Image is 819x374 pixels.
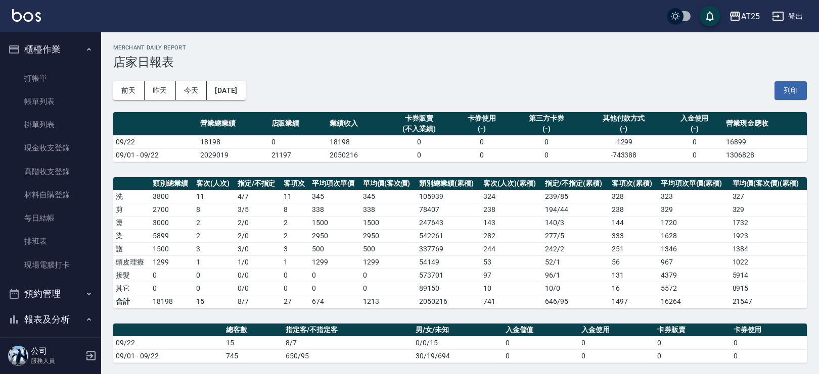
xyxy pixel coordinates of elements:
td: 21197 [269,148,328,162]
button: [DATE] [207,81,245,100]
th: 客項次 [281,177,309,190]
td: 238 [609,203,658,216]
td: 1384 [730,242,807,255]
td: 8/7 [283,336,413,349]
td: 0 [503,349,579,362]
td: 1500 [309,216,360,229]
button: 報表及分析 [4,306,97,333]
td: 護 [113,242,150,255]
th: 營業總業績 [198,112,268,136]
button: save [700,6,720,26]
td: 8915 [730,282,807,295]
td: 646/95 [542,295,609,308]
th: 平均項次單價(累積) [658,177,730,190]
td: 洗 [113,190,150,203]
td: 97 [481,269,542,282]
th: 指定/不指定(累積) [542,177,609,190]
td: 1497 [609,295,658,308]
div: 卡券使用 [456,113,509,124]
td: 5914 [730,269,807,282]
p: 服務人員 [31,356,82,365]
td: 2950 [309,229,360,242]
td: 18198 [198,135,268,148]
td: 500 [360,242,417,255]
div: AT25 [741,10,760,23]
td: 10 [481,282,542,295]
td: 0 [309,282,360,295]
th: 指定/不指定 [235,177,281,190]
td: 0 [511,135,582,148]
td: 4379 [658,269,730,282]
a: 材料自購登錄 [4,183,97,206]
td: 3 / 5 [235,203,281,216]
img: Logo [12,9,41,22]
a: 現金收支登錄 [4,136,97,159]
td: 0/0/15 [413,336,503,349]
a: 報表目錄 [4,337,97,360]
td: 2050216 [417,295,481,308]
td: 2950 [360,229,417,242]
td: 15 [194,295,235,308]
td: 650/95 [283,349,413,362]
td: 10 / 0 [542,282,609,295]
td: 96 / 1 [542,269,609,282]
td: 244 [481,242,542,255]
td: 2029019 [198,148,268,162]
td: 18198 [150,295,194,308]
div: (不入業績) [388,124,450,134]
td: 143 [481,216,542,229]
td: 1 [281,255,309,269]
table: a dense table [113,177,807,308]
td: 329 [730,203,807,216]
a: 打帳單 [4,67,97,90]
td: 329 [658,203,730,216]
button: 登出 [768,7,807,26]
td: 1299 [309,255,360,269]
td: 0 [150,269,194,282]
th: 客次(人次) [194,177,235,190]
td: 2050216 [327,148,386,162]
th: 卡券使用 [731,324,807,337]
td: 1299 [150,255,194,269]
td: 2700 [150,203,194,216]
td: 89150 [417,282,481,295]
th: 類別總業績 [150,177,194,190]
td: 0 [453,135,512,148]
th: 客次(人次)(累積) [481,177,542,190]
img: Person [8,346,28,366]
td: 144 [609,216,658,229]
td: 338 [360,203,417,216]
td: 5572 [658,282,730,295]
td: 0 [386,148,453,162]
td: 0 / 0 [235,282,281,295]
td: 其它 [113,282,150,295]
td: 247643 [417,216,481,229]
td: 0 [503,336,579,349]
div: 卡券販賣 [388,113,450,124]
table: a dense table [113,324,807,363]
td: 3800 [150,190,194,203]
a: 排班表 [4,230,97,253]
td: 09/01 - 09/22 [113,148,198,162]
td: 328 [609,190,658,203]
td: 3000 [150,216,194,229]
td: 1346 [658,242,730,255]
td: 573701 [417,269,481,282]
td: 239 / 85 [542,190,609,203]
td: 1500 [150,242,194,255]
td: 323 [658,190,730,203]
td: 2 [194,229,235,242]
td: 345 [309,190,360,203]
th: 入金使用 [579,324,655,337]
th: 單均價(客次價)(累積) [730,177,807,190]
td: 242 / 2 [542,242,609,255]
td: 剪 [113,203,150,216]
td: 1299 [360,255,417,269]
td: 16 [609,282,658,295]
td: 967 [658,255,730,269]
td: 合計 [113,295,150,308]
td: 741 [481,295,542,308]
th: 類別總業績(累積) [417,177,481,190]
h3: 店家日報表 [113,55,807,69]
div: 入金使用 [668,113,721,124]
